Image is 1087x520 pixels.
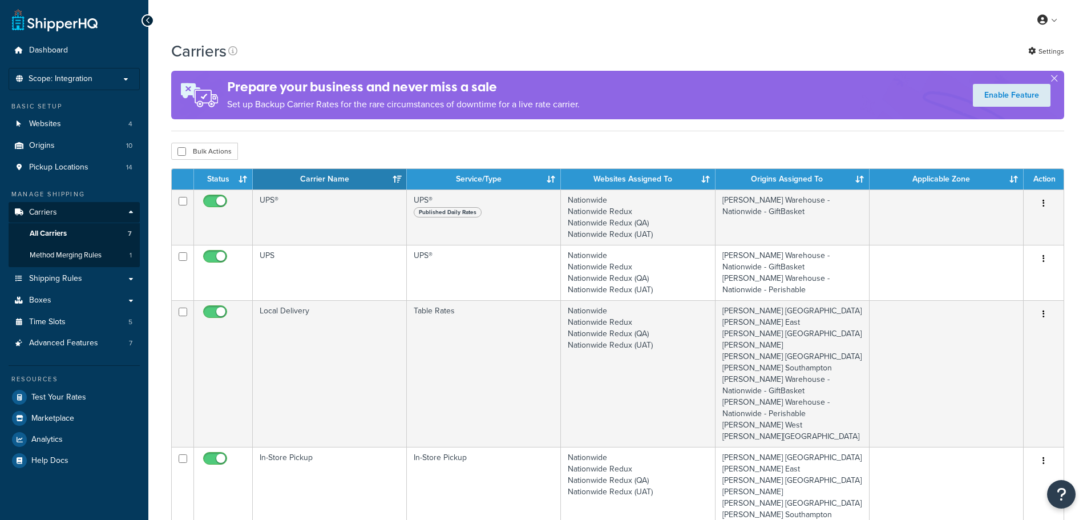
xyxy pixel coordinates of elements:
a: Websites 4 [9,114,140,135]
span: Boxes [29,296,51,305]
li: Method Merging Rules [9,245,140,266]
span: Origins [29,141,55,151]
div: Basic Setup [9,102,140,111]
li: Pickup Locations [9,157,140,178]
td: Nationwide Nationwide Redux Nationwide Redux (QA) Nationwide Redux (UAT) [561,190,715,245]
span: Pickup Locations [29,163,88,172]
span: 14 [126,163,132,172]
div: Manage Shipping [9,190,140,199]
a: Method Merging Rules 1 [9,245,140,266]
span: Dashboard [29,46,68,55]
th: Action [1024,169,1064,190]
span: Time Slots [29,317,66,327]
div: Resources [9,374,140,384]
a: Help Docs [9,450,140,471]
td: Nationwide Nationwide Redux Nationwide Redux (QA) Nationwide Redux (UAT) [561,245,715,300]
span: 10 [126,141,132,151]
span: 1 [130,251,132,260]
li: Time Slots [9,312,140,333]
span: Carriers [29,208,57,217]
h4: Prepare your business and never miss a sale [227,78,580,96]
a: Marketplace [9,408,140,429]
td: Local Delivery [253,300,407,447]
td: [PERSON_NAME] Warehouse - Nationwide - GiftBasket [PERSON_NAME] Warehouse - Nationwide - Perishable [716,245,870,300]
td: Table Rates [407,300,561,447]
button: Open Resource Center [1047,480,1076,509]
span: Method Merging Rules [30,251,102,260]
img: ad-rules-rateshop-fe6ec290ccb7230408bd80ed9643f0289d75e0ffd9eb532fc0e269fcd187b520.png [171,71,227,119]
li: Carriers [9,202,140,267]
a: Settings [1028,43,1064,59]
span: 4 [128,119,132,129]
a: Carriers [9,202,140,223]
h1: Carriers [171,40,227,62]
td: [PERSON_NAME] Warehouse - Nationwide - GiftBasket [716,190,870,245]
span: Test Your Rates [31,393,86,402]
span: Published Daily Rates [414,207,482,217]
li: Websites [9,114,140,135]
a: Pickup Locations 14 [9,157,140,178]
td: Nationwide Nationwide Redux Nationwide Redux (QA) Nationwide Redux (UAT) [561,300,715,447]
th: Websites Assigned To: activate to sort column ascending [561,169,715,190]
td: UPS [253,245,407,300]
span: Marketplace [31,414,74,424]
span: Websites [29,119,61,129]
span: Scope: Integration [29,74,92,84]
span: Shipping Rules [29,274,82,284]
td: UPS® [407,245,561,300]
a: Advanced Features 7 [9,333,140,354]
th: Applicable Zone: activate to sort column ascending [870,169,1024,190]
a: Analytics [9,429,140,450]
a: Time Slots 5 [9,312,140,333]
th: Status: activate to sort column ascending [194,169,253,190]
span: Help Docs [31,456,68,466]
a: Enable Feature [973,84,1050,107]
span: 5 [128,317,132,327]
td: [PERSON_NAME] [GEOGRAPHIC_DATA] [PERSON_NAME] East [PERSON_NAME] [GEOGRAPHIC_DATA][PERSON_NAME] [... [716,300,870,447]
td: UPS® [407,190,561,245]
a: Origins 10 [9,135,140,156]
li: All Carriers [9,223,140,244]
a: Boxes [9,290,140,311]
span: Analytics [31,435,63,445]
th: Service/Type: activate to sort column ascending [407,169,561,190]
li: Origins [9,135,140,156]
span: 7 [129,338,132,348]
a: Dashboard [9,40,140,61]
button: Bulk Actions [171,143,238,160]
span: Advanced Features [29,338,98,348]
a: ShipperHQ Home [12,9,98,31]
li: Advanced Features [9,333,140,354]
a: Test Your Rates [9,387,140,408]
a: All Carriers 7 [9,223,140,244]
span: All Carriers [30,229,67,239]
p: Set up Backup Carrier Rates for the rare circumstances of downtime for a live rate carrier. [227,96,580,112]
span: 7 [128,229,132,239]
a: Shipping Rules [9,268,140,289]
td: UPS® [253,190,407,245]
th: Origins Assigned To: activate to sort column ascending [716,169,870,190]
th: Carrier Name: activate to sort column ascending [253,169,407,190]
